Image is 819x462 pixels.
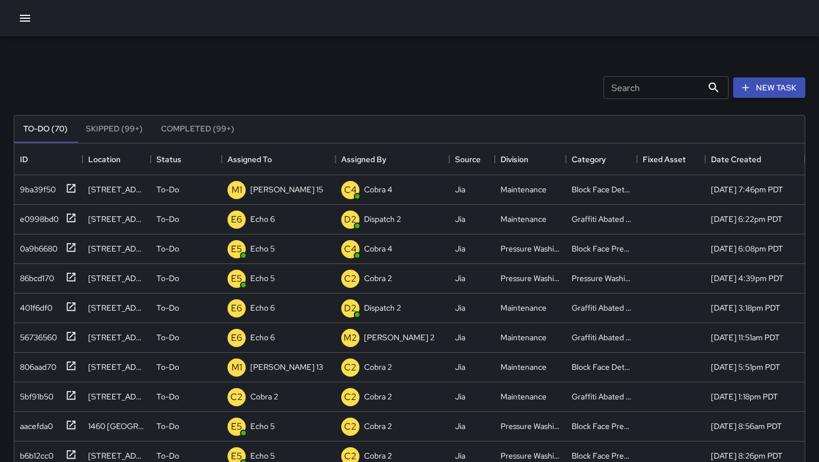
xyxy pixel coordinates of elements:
[15,445,53,461] div: b6b12cc0
[500,213,547,225] div: Maintenance
[88,143,121,175] div: Location
[711,361,780,373] div: 9/22/2025, 5:51pm PDT
[733,77,805,98] button: New Task
[231,183,242,197] p: M1
[156,302,179,313] p: To-Do
[250,184,323,195] p: [PERSON_NAME] 15
[572,213,631,225] div: Graffiti Abated Large
[88,302,145,313] div: 1245 Broadway
[566,143,637,175] div: Category
[711,243,783,254] div: 9/23/2025, 6:08pm PDT
[500,302,547,313] div: Maintenance
[500,273,560,284] div: Pressure Washing
[152,115,243,143] button: Completed (99+)
[455,243,465,254] div: Jia
[711,143,761,175] div: Date Created
[344,331,357,345] p: M2
[227,143,272,175] div: Assigned To
[455,420,465,432] div: Jia
[500,420,560,432] div: Pressure Washing
[344,183,357,197] p: C4
[250,273,275,284] p: Echo 5
[250,302,275,313] p: Echo 6
[364,450,392,461] p: Cobra 2
[572,143,606,175] div: Category
[711,213,783,225] div: 9/23/2025, 6:22pm PDT
[344,213,357,226] p: D2
[156,243,179,254] p: To-Do
[250,391,278,402] p: Cobra 2
[151,143,222,175] div: Status
[15,209,59,225] div: e0998bd0
[250,361,323,373] p: [PERSON_NAME] 13
[14,115,77,143] button: To-Do (70)
[637,143,705,175] div: Fixed Asset
[15,327,57,343] div: 56736560
[364,391,392,402] p: Cobra 2
[344,272,357,286] p: C2
[156,273,179,284] p: To-Do
[250,213,275,225] p: Echo 6
[82,143,151,175] div: Location
[495,143,566,175] div: Division
[500,391,547,402] div: Maintenance
[500,332,547,343] div: Maintenance
[15,386,53,402] div: 5bf91b50
[15,179,56,195] div: 9ba39f50
[88,213,145,225] div: 440 11th Street
[500,243,560,254] div: Pressure Washing
[455,184,465,195] div: Jia
[88,273,145,284] div: 1703 Telegraph Avenue
[711,450,783,461] div: 9/20/2025, 8:26pm PDT
[711,391,778,402] div: 9/22/2025, 1:18pm PDT
[572,391,631,402] div: Graffiti Abated Large
[222,143,336,175] div: Assigned To
[364,361,392,373] p: Cobra 2
[449,143,495,175] div: Source
[156,143,181,175] div: Status
[231,272,242,286] p: E5
[231,302,242,315] p: E6
[711,332,780,343] div: 9/23/2025, 11:51am PDT
[231,213,242,226] p: E6
[231,331,242,345] p: E6
[230,390,243,404] p: C2
[231,361,242,374] p: M1
[364,332,435,343] p: [PERSON_NAME] 2
[364,184,392,195] p: Cobra 4
[455,361,465,373] div: Jia
[344,420,357,434] p: C2
[344,361,357,374] p: C2
[643,143,686,175] div: Fixed Asset
[15,238,57,254] div: 0a9b6680
[455,332,465,343] div: Jia
[711,184,783,195] div: 9/23/2025, 7:46pm PDT
[455,273,465,284] div: Jia
[336,143,449,175] div: Assigned By
[500,361,547,373] div: Maintenance
[364,273,392,284] p: Cobra 2
[711,273,784,284] div: 9/23/2025, 4:39pm PDT
[20,143,28,175] div: ID
[77,115,152,143] button: Skipped (99+)
[572,420,631,432] div: Block Face Pressure Washed
[88,450,145,461] div: 35 Grand Avenue
[88,420,145,432] div: 1460 Broadway
[572,302,631,313] div: Graffiti Abated Large
[156,213,179,225] p: To-Do
[500,450,560,461] div: Pressure Washing
[250,332,275,343] p: Echo 6
[344,390,357,404] p: C2
[455,302,465,313] div: Jia
[500,143,528,175] div: Division
[231,420,242,434] p: E5
[344,242,357,256] p: C4
[156,184,179,195] p: To-Do
[455,213,465,225] div: Jia
[455,143,481,175] div: Source
[364,213,401,225] p: Dispatch 2
[455,391,465,402] div: Jia
[250,450,275,461] p: Echo 5
[572,273,631,284] div: Pressure Washing Hotspot List Completed
[14,143,82,175] div: ID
